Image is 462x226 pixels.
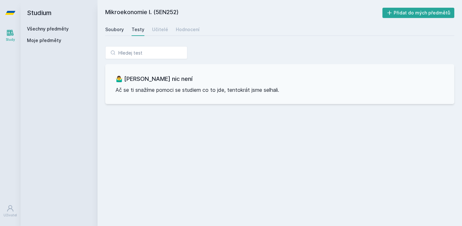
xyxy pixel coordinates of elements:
a: Soubory [105,23,124,36]
a: Všechny předměty [27,26,69,31]
span: Moje předměty [27,37,61,44]
a: Hodnocení [176,23,200,36]
button: Přidat do mých předmětů [382,8,455,18]
input: Hledej test [105,46,187,59]
div: Soubory [105,26,124,33]
div: Hodnocení [176,26,200,33]
h3: 🤷‍♂️ [PERSON_NAME] nic není [116,74,444,83]
div: Study [6,37,15,42]
div: Učitelé [152,26,168,33]
div: Testy [132,26,144,33]
h2: Mikroekonomie I. (5EN252) [105,8,382,18]
a: Study [1,26,19,45]
a: Testy [132,23,144,36]
a: Učitelé [152,23,168,36]
div: Uživatel [4,213,17,218]
p: Ač se ti snažíme pomoci se studiem co to jde, tentokrát jsme selhali. [116,86,444,94]
a: Uživatel [1,201,19,221]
